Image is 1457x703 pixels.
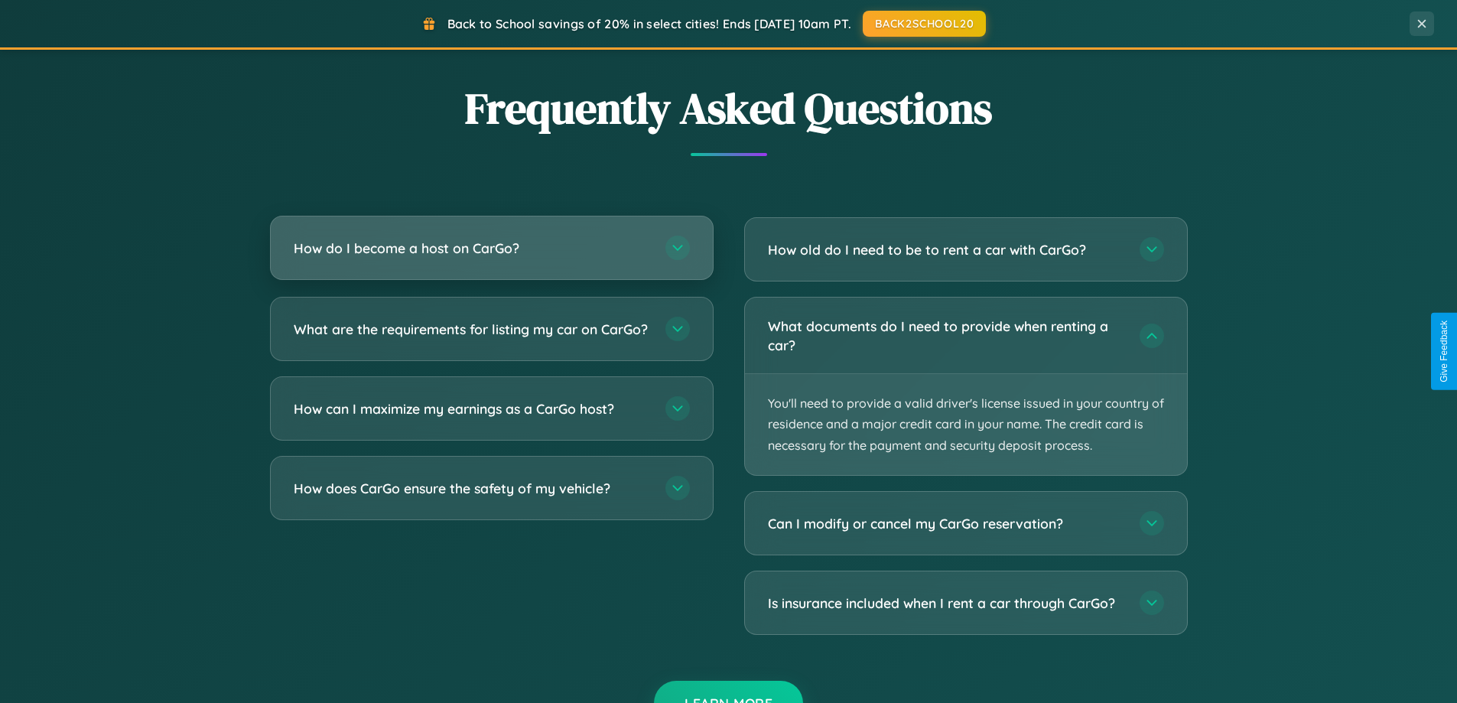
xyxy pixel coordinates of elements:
h2: Frequently Asked Questions [270,79,1188,138]
h3: Is insurance included when I rent a car through CarGo? [768,594,1124,613]
span: Back to School savings of 20% in select cities! Ends [DATE] 10am PT. [447,16,851,31]
h3: How do I become a host on CarGo? [294,239,650,258]
h3: How can I maximize my earnings as a CarGo host? [294,399,650,418]
h3: Can I modify or cancel my CarGo reservation? [768,514,1124,533]
div: Give Feedback [1439,321,1449,382]
h3: How does CarGo ensure the safety of my vehicle? [294,479,650,498]
h3: What documents do I need to provide when renting a car? [768,317,1124,354]
button: BACK2SCHOOL20 [863,11,986,37]
h3: What are the requirements for listing my car on CarGo? [294,320,650,339]
p: You'll need to provide a valid driver's license issued in your country of residence and a major c... [745,374,1187,475]
h3: How old do I need to be to rent a car with CarGo? [768,240,1124,259]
